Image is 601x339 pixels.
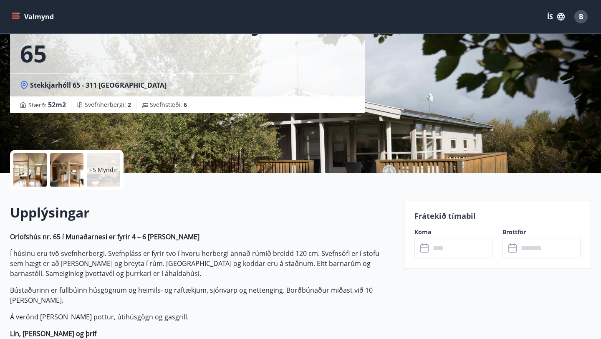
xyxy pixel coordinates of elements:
span: Svefnherbergi : [85,101,131,109]
span: 2 [128,101,131,109]
label: Koma [414,228,492,236]
p: Bústaðurinn er fullbúinn húsgögnum og heimils- og raftækjum, sjónvarp og nettenging. Borðbúnaður ... [10,285,394,305]
button: B [571,7,591,27]
span: 6 [184,101,187,109]
span: 52 m2 [48,100,66,109]
button: ÍS [543,9,569,24]
span: B [579,12,583,21]
span: Svefnstæði : [150,101,187,109]
strong: Lín, [PERSON_NAME] og þrif [10,329,96,338]
p: +5 Myndir [89,166,118,174]
h2: Upplýsingar [10,203,394,222]
p: Í húsinu eru tvö svefnherbergi. Svefnpláss er fyrir tvo í hvoru herbergi annað rúmið breidd 120 c... [10,248,394,278]
span: Stekkjarhóll 65 - 311 [GEOGRAPHIC_DATA] [30,81,167,90]
p: Frátekið tímabil [414,210,581,221]
p: Á verönd [PERSON_NAME] pottur, útihúsgögn og gasgrill. [10,312,394,322]
button: menu [10,9,57,24]
strong: Orlofshús nr. 65 í Munaðarnesi er fyrir 4 – 6 [PERSON_NAME] [10,232,199,241]
h1: Munaðarnes - Stekkjarhóll 65 [20,5,355,69]
span: Stærð : [28,100,66,110]
label: Brottför [503,228,581,236]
